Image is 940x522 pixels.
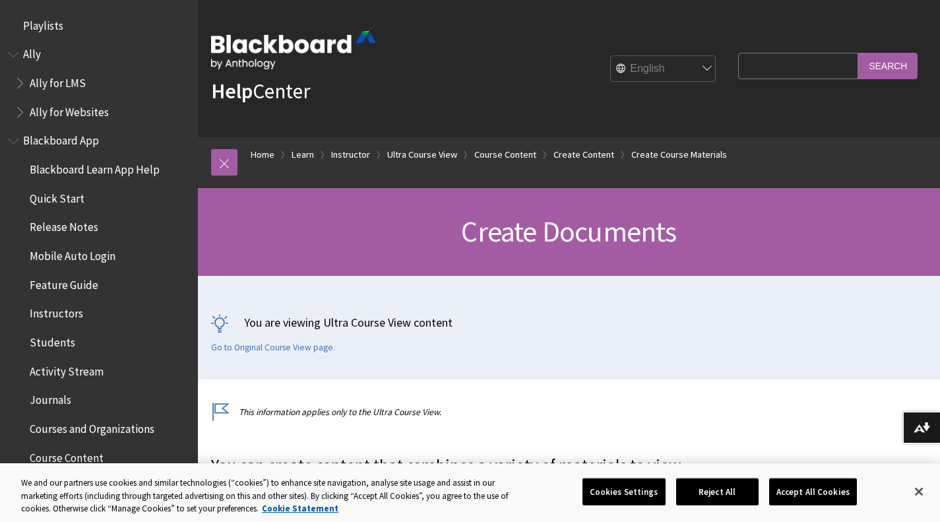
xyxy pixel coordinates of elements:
p: You are viewing Ultra Course View content [211,314,927,331]
span: Journals [30,389,71,407]
span: Instructors [30,303,83,321]
a: Instructor [331,147,370,163]
a: Home [251,147,274,163]
span: Create Documents [461,213,676,249]
strong: Help [211,78,253,104]
span: Quick Start [30,187,84,205]
input: Search [858,53,918,79]
a: Go to Original Course View page. [211,342,335,354]
a: Ultra Course View [387,147,457,163]
span: Activity Stream [30,360,104,378]
span: Ally for Websites [30,101,109,119]
div: We and our partners use cookies and similar technologies (“cookies”) to enhance site navigation, ... [21,476,517,515]
a: Create Course Materials [631,147,727,163]
a: Course Content [474,147,536,163]
select: Site Language Selector [611,56,716,82]
button: Close [904,477,933,506]
p: You can create content that combines a variety of materials to view together, such as text, multi... [211,454,732,502]
img: Blackboard by Anthology [211,31,376,69]
span: Students [30,331,75,349]
nav: Book outline for Anthology Ally Help [8,44,190,123]
a: More information about your privacy, opens in a new tab [262,503,338,514]
span: Courses and Organizations [30,418,154,436]
nav: Book outline for Playlists [8,15,190,37]
a: Learn [292,147,314,163]
span: Playlists [23,15,63,32]
button: Accept All Cookies [769,478,857,506]
span: Blackboard App [23,130,99,148]
span: Ally for LMS [30,72,86,90]
a: Create Content [553,147,614,163]
span: Ally [23,44,41,61]
button: Cookies Settings [582,478,666,506]
span: Release Notes [30,216,98,234]
a: HelpCenter [211,78,310,104]
p: This information applies only to the Ultra Course View. [211,406,732,418]
span: Feature Guide [30,274,98,292]
span: Course Content [30,447,104,465]
span: Blackboard Learn App Help [30,158,160,176]
button: Reject All [676,478,759,506]
span: Mobile Auto Login [30,245,115,263]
